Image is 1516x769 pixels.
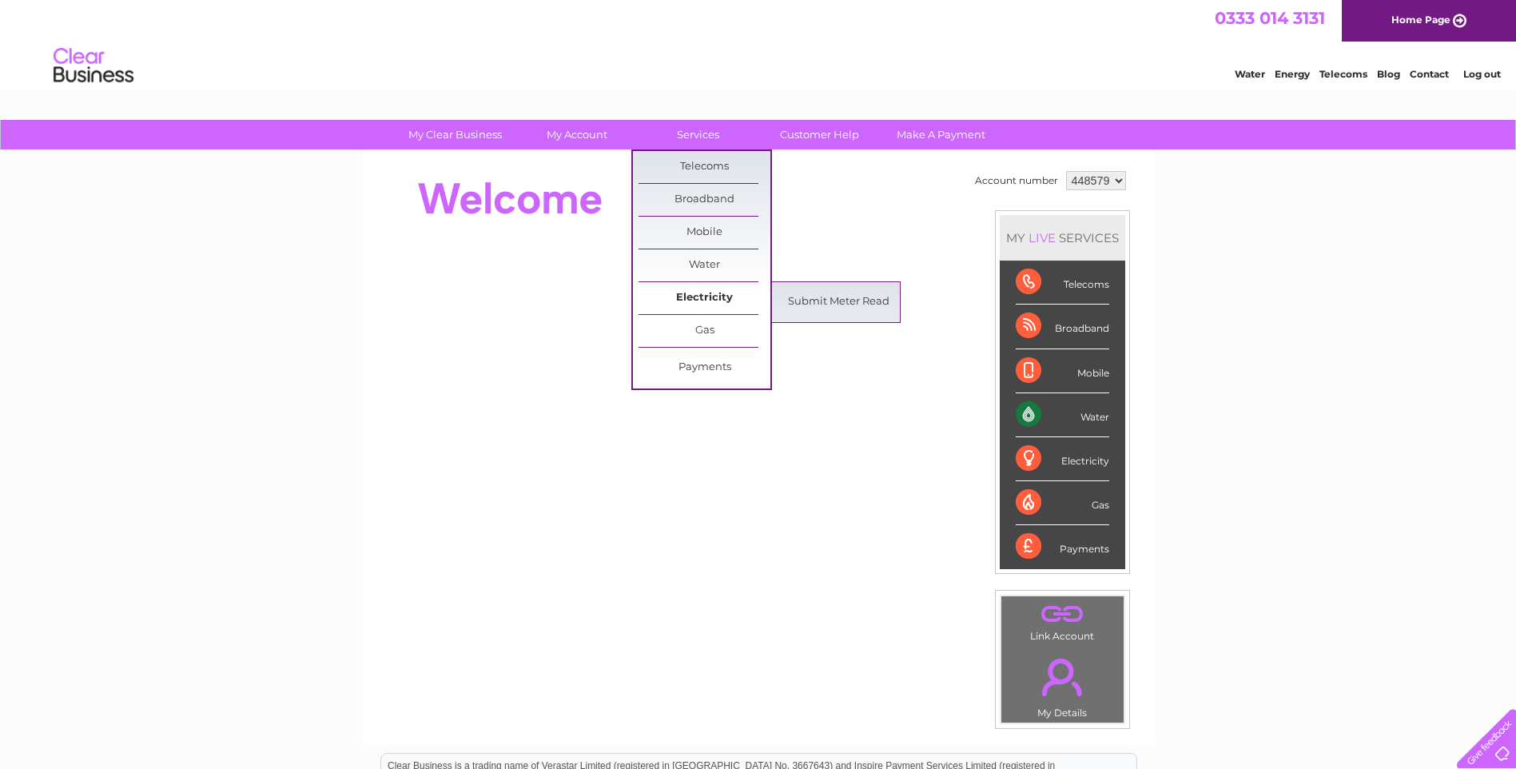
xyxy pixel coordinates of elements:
[1410,68,1449,80] a: Contact
[53,42,134,90] img: logo.png
[1016,261,1109,305] div: Telecoms
[1016,481,1109,525] div: Gas
[1215,8,1325,28] a: 0333 014 3131
[1016,349,1109,393] div: Mobile
[1025,230,1059,245] div: LIVE
[389,120,521,149] a: My Clear Business
[1001,645,1124,723] td: My Details
[1005,649,1120,705] a: .
[1016,393,1109,437] div: Water
[754,120,885,149] a: Customer Help
[1005,600,1120,628] a: .
[971,167,1062,194] td: Account number
[1016,525,1109,568] div: Payments
[773,286,905,318] a: Submit Meter Read
[1275,68,1310,80] a: Energy
[1000,215,1125,261] div: MY SERVICES
[1377,68,1400,80] a: Blog
[1016,305,1109,349] div: Broadband
[639,315,770,347] a: Gas
[639,151,770,183] a: Telecoms
[1235,68,1265,80] a: Water
[639,282,770,314] a: Electricity
[639,249,770,281] a: Water
[1319,68,1367,80] a: Telecoms
[639,184,770,216] a: Broadband
[1016,437,1109,481] div: Electricity
[511,120,643,149] a: My Account
[875,120,1007,149] a: Make A Payment
[1001,596,1124,646] td: Link Account
[639,352,770,384] a: Payments
[632,120,764,149] a: Services
[1463,68,1501,80] a: Log out
[639,217,770,249] a: Mobile
[381,9,1136,78] div: Clear Business is a trading name of Verastar Limited (registered in [GEOGRAPHIC_DATA] No. 3667643...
